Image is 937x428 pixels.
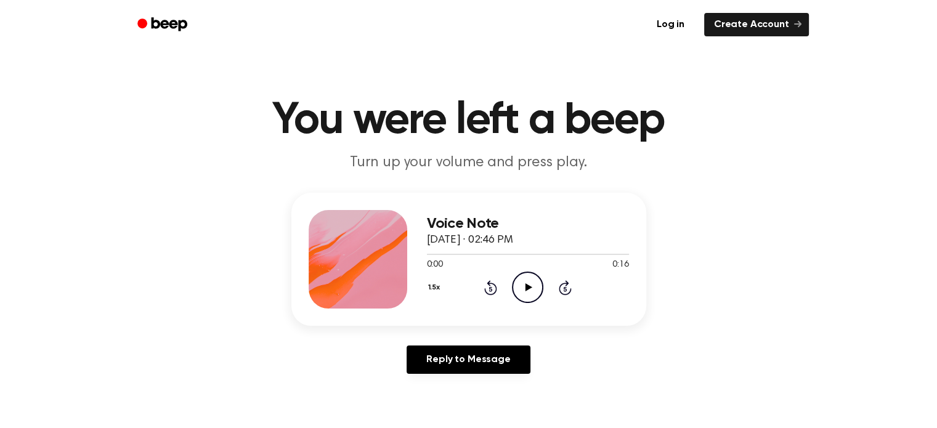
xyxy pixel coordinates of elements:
a: Reply to Message [407,345,530,374]
a: Beep [129,13,198,37]
span: [DATE] · 02:46 PM [427,235,513,246]
a: Create Account [704,13,809,36]
p: Turn up your volume and press play. [232,153,705,173]
h1: You were left a beep [153,99,784,143]
button: 1.5x [427,277,445,298]
h3: Voice Note [427,216,629,232]
span: 0:00 [427,259,443,272]
span: 0:16 [612,259,628,272]
a: Log in [644,10,697,39]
